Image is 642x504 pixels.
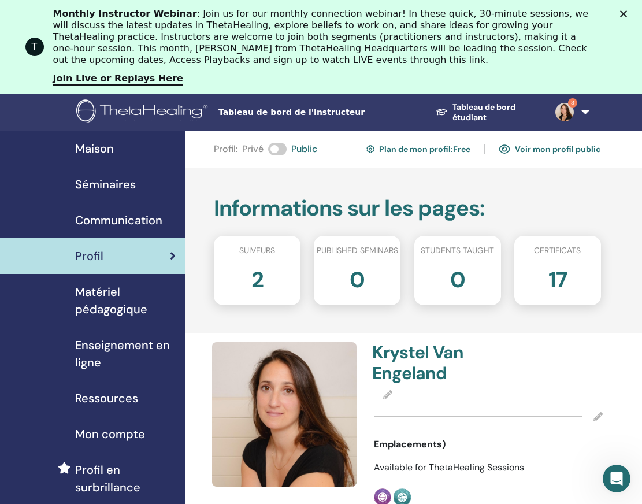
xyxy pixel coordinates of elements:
span: Profil : [214,142,237,156]
h4: Krystel Van Engeland [372,342,481,384]
h2: 0 [450,261,465,294]
span: Maison [75,140,114,157]
span: Certificats [534,244,581,257]
span: Emplacements) [374,438,446,451]
span: Communication [75,212,162,229]
img: cog.svg [366,143,374,155]
span: Tableau de bord de l'instructeur [218,106,392,118]
div: Fermer [620,10,632,17]
iframe: Intercom live chat [603,465,630,492]
h2: Informations sur les pages : [214,195,601,222]
h2: 2 [251,261,264,294]
span: Privé [242,142,264,156]
span: Ressources [75,390,138,407]
img: default.jpg [212,342,357,487]
span: Profil [75,247,103,265]
img: eye.svg [499,144,510,154]
img: default.jpg [555,103,574,121]
span: Students taught [421,244,494,257]
span: Séminaires [75,176,136,193]
h2: 0 [350,261,365,294]
span: Profil en surbrillance [75,461,176,496]
img: logo.png [76,99,211,125]
img: graduation-cap-white.svg [436,108,448,116]
a: 3 [546,94,588,131]
span: Mon compte [75,425,145,443]
a: Plan de mon profil:Free [366,140,470,158]
span: Public [291,142,317,156]
div: Profile image for ThetaHealing [25,38,44,56]
div: : Join us for our monthly connection webinar! In these quick, 30-minute sessions, we will discuss... [53,8,599,66]
span: Enseignement en ligne [75,336,176,371]
a: Join Live or Replays Here [53,73,183,86]
span: Suiveurs [239,244,275,257]
a: Voir mon profil public [499,140,601,158]
a: Tableau de bord étudiant [426,97,546,128]
span: Available for ThetaHealing Sessions [374,461,524,473]
span: Published seminars [317,244,398,257]
b: Monthly Instructor Webinar [53,8,197,19]
h2: 17 [548,261,567,294]
span: 3 [568,98,577,108]
span: Matériel pédagogique [75,283,176,318]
